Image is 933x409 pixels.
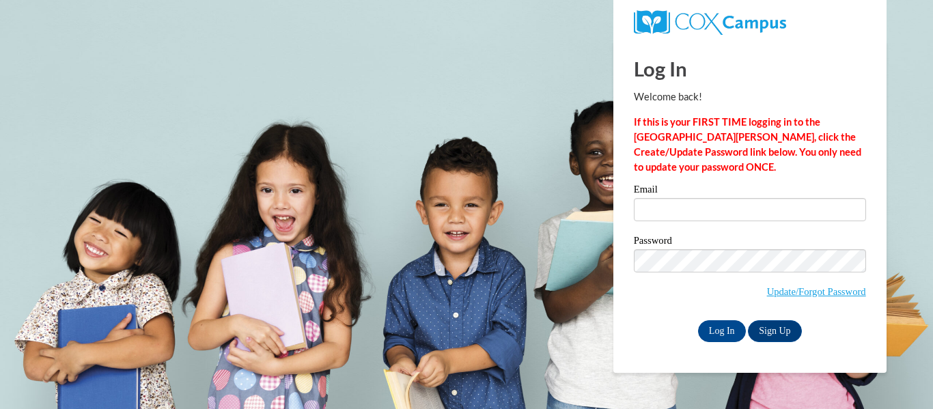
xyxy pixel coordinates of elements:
[634,116,861,173] strong: If this is your FIRST TIME logging in to the [GEOGRAPHIC_DATA][PERSON_NAME], click the Create/Upd...
[698,320,746,342] input: Log In
[767,286,866,297] a: Update/Forgot Password
[634,10,786,35] img: COX Campus
[634,55,866,83] h1: Log In
[634,236,866,249] label: Password
[634,184,866,198] label: Email
[634,89,866,104] p: Welcome back!
[634,16,786,27] a: COX Campus
[748,320,801,342] a: Sign Up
